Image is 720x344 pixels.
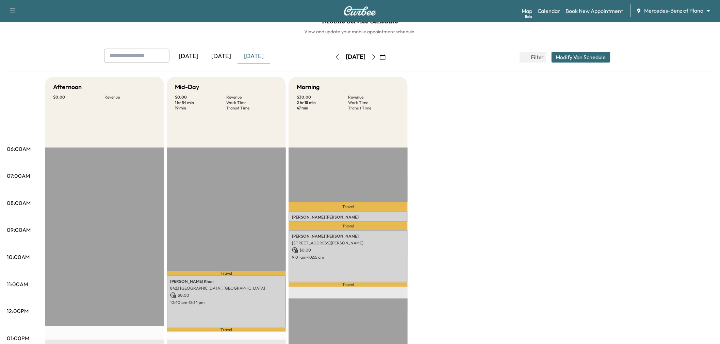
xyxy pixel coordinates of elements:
h5: Morning [297,82,320,92]
p: [STREET_ADDRESS][PERSON_NAME] [292,240,404,246]
p: [PERSON_NAME] Khan [170,279,282,284]
div: [DATE] [205,49,238,64]
p: 10:00AM [7,253,30,261]
p: Revenue [348,94,399,100]
p: Travel [167,271,286,275]
p: 09:00AM [7,226,31,234]
p: 01:00PM [7,334,29,342]
p: 2 hr 18 min [297,100,348,105]
p: 8423 [GEOGRAPHIC_DATA], [GEOGRAPHIC_DATA] [170,286,282,291]
button: Filter [520,52,546,63]
p: 9:01 am - 10:55 am [292,255,404,260]
div: [DATE] [346,53,365,61]
span: Mercedes-Benz of Plano [644,7,704,15]
span: Filter [531,53,543,61]
p: $ 0.00 [175,94,226,100]
p: $ 0.00 [53,94,104,100]
div: Beta [525,14,532,19]
p: 08:00AM [7,199,31,207]
div: [DATE] [172,49,205,64]
p: 1 hr 54 min [175,100,226,105]
p: Travel [289,222,408,230]
p: 19 min [175,105,226,111]
p: Work Time [348,100,399,105]
h6: View and update your mobile appointment schedule. [7,28,713,35]
p: $ 0.00 [292,247,404,253]
p: 11:00AM [7,280,28,288]
p: Travel [167,328,286,332]
p: Work Time [226,100,278,105]
p: [PERSON_NAME] [PERSON_NAME] [292,234,404,239]
p: [PERSON_NAME] [PERSON_NAME] [292,214,404,220]
p: 47 min [297,105,348,111]
h5: Afternoon [53,82,82,92]
a: Book New Appointment [566,7,623,15]
img: Curbee Logo [344,6,376,16]
p: Transit Time [226,105,278,111]
div: [DATE] [238,49,270,64]
p: Revenue [226,94,278,100]
a: MapBeta [522,7,532,15]
button: Modify Van Schedule [552,52,610,63]
p: 10:40 am - 12:34 pm [170,300,282,305]
a: Calendar [538,7,560,15]
h1: Mobile Service Schedule [7,17,713,28]
p: Transit Time [348,105,399,111]
p: $ 30.00 [297,94,348,100]
p: 12:00PM [7,307,29,315]
p: Travel [289,202,408,211]
p: 06:00AM [7,145,31,153]
p: Travel [289,282,408,287]
p: $ 0.00 [170,292,282,298]
p: [STREET_ADDRESS] [292,221,404,227]
p: 07:00AM [7,172,30,180]
p: Revenue [104,94,156,100]
h5: Mid-Day [175,82,199,92]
